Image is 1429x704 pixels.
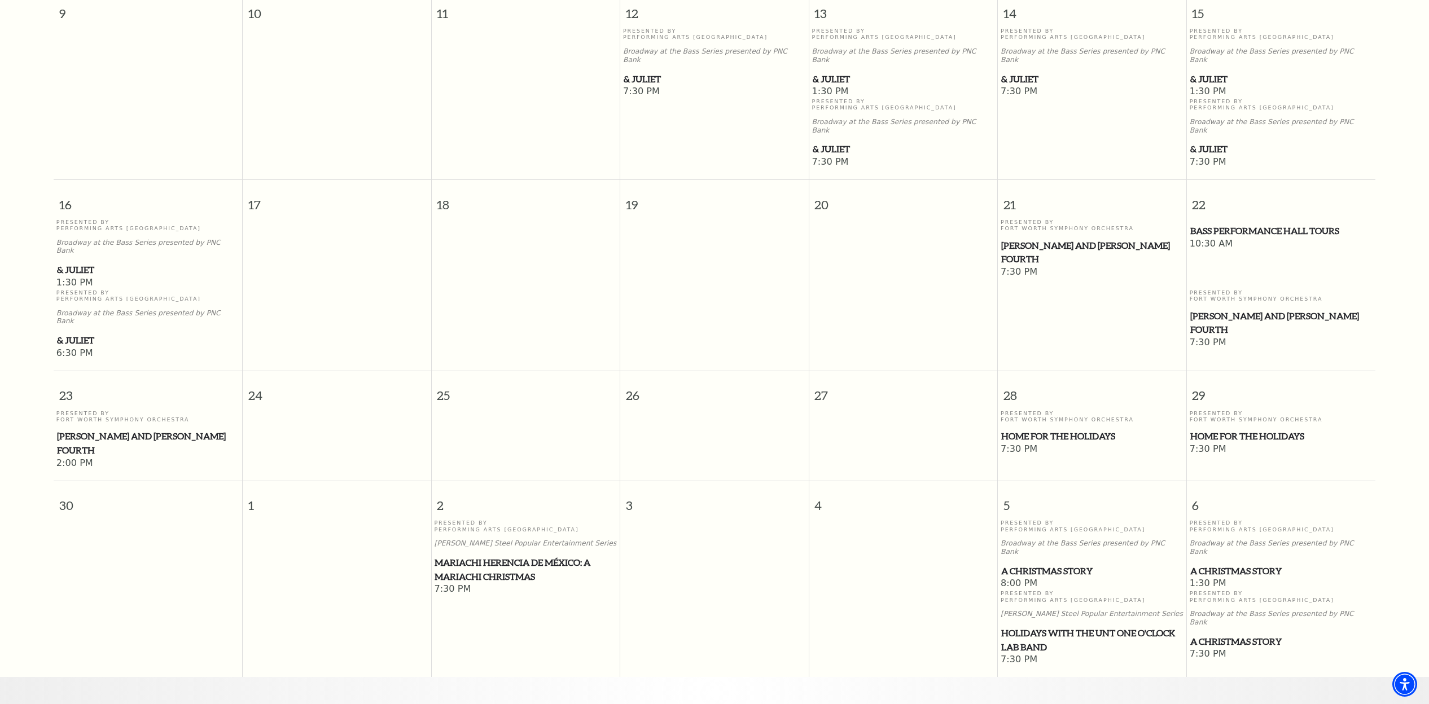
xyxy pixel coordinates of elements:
p: Presented By Performing Arts [GEOGRAPHIC_DATA] [812,28,995,41]
p: Broadway at the Bass Series presented by PNC Bank [1190,539,1373,556]
p: Presented By Fort Worth Symphony Orchestra [1001,410,1183,423]
a: Home for the Holidays [1001,429,1183,443]
span: 2:00 PM [56,457,240,470]
span: 1:30 PM [812,86,995,98]
span: 25 [432,371,620,410]
p: Broadway at the Bass Series presented by PNC Bank [1190,118,1373,135]
p: Broadway at the Bass Series presented by PNC Bank [812,118,995,135]
a: Home for the Holidays [1190,429,1373,443]
span: [PERSON_NAME] and [PERSON_NAME] Fourth [57,429,239,457]
span: & Juliet [57,263,239,277]
span: Home for the Holidays [1190,429,1373,443]
a: A Christmas Story [1001,564,1183,578]
span: 27 [809,371,998,410]
p: [PERSON_NAME] Steel Popular Entertainment Series [1001,610,1183,618]
span: 20 [809,180,998,219]
span: [PERSON_NAME] and [PERSON_NAME] Fourth [1190,309,1373,337]
span: 8:00 PM [1001,578,1183,590]
p: Broadway at the Bass Series presented by PNC Bank [56,309,240,326]
span: 22 [1187,180,1375,219]
span: 17 [243,180,431,219]
span: 16 [54,180,242,219]
span: & Juliet [813,72,994,86]
p: Broadway at the Bass Series presented by PNC Bank [1001,539,1183,556]
span: 7:30 PM [1001,86,1183,98]
p: Presented By Performing Arts [GEOGRAPHIC_DATA] [1190,98,1373,111]
p: Presented By Fort Worth Symphony Orchestra [1190,289,1373,302]
p: Presented By Performing Arts [GEOGRAPHIC_DATA] [56,219,240,232]
p: Presented By Performing Arts [GEOGRAPHIC_DATA] [1190,590,1373,603]
span: & Juliet [57,333,239,347]
p: Presented By Performing Arts [GEOGRAPHIC_DATA] [1001,590,1183,603]
a: A Christmas Story [1190,564,1373,578]
p: Presented By Performing Arts [GEOGRAPHIC_DATA] [56,289,240,302]
p: Broadway at the Bass Series presented by PNC Bank [1190,47,1373,64]
a: Mozart and Mahler's Fourth [1190,309,1373,337]
span: 7:30 PM [1190,156,1373,169]
span: 30 [54,481,242,520]
span: 3 [620,481,809,520]
p: Presented By Performing Arts [GEOGRAPHIC_DATA] [812,98,995,111]
p: Broadway at the Bass Series presented by PNC Bank [812,47,995,64]
p: Presented By Fort Worth Symphony Orchestra [1001,219,1183,232]
span: 1:30 PM [1190,578,1373,590]
p: Broadway at the Bass Series presented by PNC Bank [1190,610,1373,627]
a: & Juliet [812,72,995,86]
p: [PERSON_NAME] Steel Popular Entertainment Series [434,539,617,548]
span: 7:30 PM [1190,337,1373,349]
span: 5 [998,481,1186,520]
span: 7:30 PM [1001,266,1183,279]
p: Presented By Fort Worth Symphony Orchestra [56,410,240,423]
span: 18 [432,180,620,219]
span: 1 [243,481,431,520]
span: 7:30 PM [623,86,806,98]
div: Accessibility Menu [1392,672,1417,697]
span: A Christmas Story [1190,635,1373,649]
span: 6 [1187,481,1375,520]
a: A Christmas Story [1190,635,1373,649]
span: 7:30 PM [1190,648,1373,661]
p: Presented By Performing Arts [GEOGRAPHIC_DATA] [623,28,806,41]
span: & Juliet [1190,72,1373,86]
span: 26 [620,371,809,410]
p: Presented By Performing Arts [GEOGRAPHIC_DATA] [1001,28,1183,41]
a: & Juliet [812,142,995,156]
p: Presented By Performing Arts [GEOGRAPHIC_DATA] [1190,28,1373,41]
span: & Juliet [1190,142,1373,156]
p: Presented By Fort Worth Symphony Orchestra [1190,410,1373,423]
a: & Juliet [1001,72,1183,86]
span: 1:30 PM [1190,86,1373,98]
span: A Christmas Story [1190,564,1373,578]
span: 1:30 PM [56,277,240,289]
span: 7:30 PM [1190,443,1373,456]
span: & Juliet [624,72,805,86]
span: & Juliet [813,142,994,156]
span: Mariachi Herencia de México: A Mariachi Christmas [435,556,616,583]
span: [PERSON_NAME] and [PERSON_NAME] Fourth [1001,239,1183,266]
a: & Juliet [56,333,240,347]
a: & Juliet [56,263,240,277]
a: Holidays with the UNT One O'Clock Lab Band [1001,626,1183,654]
a: Mozart and Mahler's Fourth [1001,239,1183,266]
a: & Juliet [623,72,806,86]
span: 7:30 PM [812,156,995,169]
p: Broadway at the Bass Series presented by PNC Bank [623,47,806,64]
p: Presented By Performing Arts [GEOGRAPHIC_DATA] [1001,520,1183,533]
p: Presented By Performing Arts [GEOGRAPHIC_DATA] [434,520,617,533]
span: 23 [54,371,242,410]
span: 7:30 PM [1001,443,1183,456]
a: Mariachi Herencia de México: A Mariachi Christmas [434,556,617,583]
span: 19 [620,180,809,219]
span: 6:30 PM [56,347,240,360]
p: Broadway at the Bass Series presented by PNC Bank [1001,47,1183,64]
span: 2 [432,481,620,520]
span: 7:30 PM [1001,654,1183,666]
a: Mozart and Mahler's Fourth [56,429,240,457]
span: 4 [809,481,998,520]
span: Bass Performance Hall Tours [1190,224,1373,238]
p: Broadway at the Bass Series presented by PNC Bank [56,239,240,256]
